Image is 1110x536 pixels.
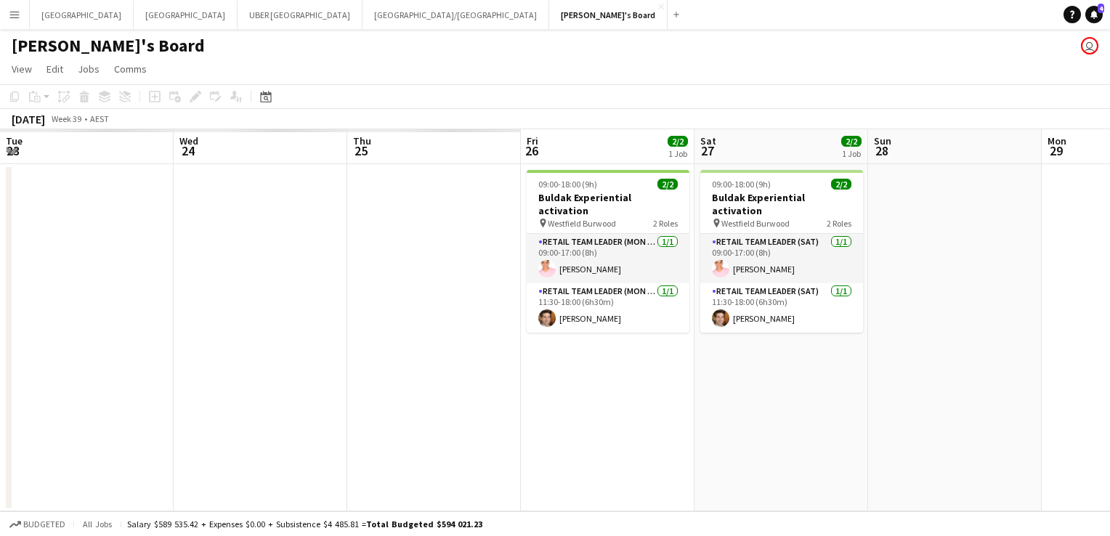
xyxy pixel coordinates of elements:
button: [PERSON_NAME]'s Board [549,1,668,29]
span: Edit [46,62,63,76]
span: Fri [527,134,538,147]
a: View [6,60,38,78]
span: 4 [1098,4,1104,13]
span: Tue [6,134,23,147]
a: Comms [108,60,153,78]
span: 2/2 [657,179,678,190]
h3: Buldak Experiential activation [700,191,863,217]
span: 2/2 [831,179,851,190]
div: 1 Job [842,148,861,159]
span: 23 [4,142,23,159]
div: 1 Job [668,148,687,159]
app-card-role: RETAIL Team Leader (Mon - Fri)1/111:30-18:00 (6h30m)[PERSON_NAME] [527,283,689,333]
h1: [PERSON_NAME]'s Board [12,35,205,57]
span: 2/2 [668,136,688,147]
app-user-avatar: Tennille Moore [1081,37,1098,54]
span: Sat [700,134,716,147]
span: 25 [351,142,371,159]
app-card-role: RETAIL Team Leader (Sat)1/109:00-17:00 (8h)[PERSON_NAME] [700,234,863,283]
app-card-role: RETAIL Team Leader (Sat)1/111:30-18:00 (6h30m)[PERSON_NAME] [700,283,863,333]
span: 2 Roles [827,218,851,229]
span: Week 39 [48,113,84,124]
a: 4 [1085,6,1103,23]
div: Salary $589 535.42 + Expenses $0.00 + Subsistence $4 485.81 = [127,519,482,529]
span: Westfield Burwood [721,218,790,229]
h3: Buldak Experiential activation [527,191,689,217]
span: Mon [1048,134,1066,147]
span: View [12,62,32,76]
span: Jobs [78,62,100,76]
span: Sun [874,134,891,147]
span: Comms [114,62,147,76]
app-job-card: 09:00-18:00 (9h)2/2Buldak Experiential activation Westfield Burwood2 RolesRETAIL Team Leader (Mon... [527,170,689,333]
span: Total Budgeted $594 021.23 [366,519,482,529]
div: [DATE] [12,112,45,126]
span: 28 [872,142,891,159]
span: Westfield Burwood [548,218,616,229]
span: 26 [524,142,538,159]
a: Jobs [72,60,105,78]
span: All jobs [80,519,115,529]
span: 09:00-18:00 (9h) [712,179,771,190]
div: AEST [90,113,109,124]
span: Budgeted [23,519,65,529]
app-card-role: RETAIL Team Leader (Mon - Fri)1/109:00-17:00 (8h)[PERSON_NAME] [527,234,689,283]
button: [GEOGRAPHIC_DATA]/[GEOGRAPHIC_DATA] [362,1,549,29]
span: 2 Roles [653,218,678,229]
button: UBER [GEOGRAPHIC_DATA] [238,1,362,29]
span: 27 [698,142,716,159]
span: Thu [353,134,371,147]
app-job-card: 09:00-18:00 (9h)2/2Buldak Experiential activation Westfield Burwood2 RolesRETAIL Team Leader (Sat... [700,170,863,333]
span: 09:00-18:00 (9h) [538,179,597,190]
span: 24 [177,142,198,159]
span: 2/2 [841,136,862,147]
button: Budgeted [7,516,68,532]
button: [GEOGRAPHIC_DATA] [30,1,134,29]
button: [GEOGRAPHIC_DATA] [134,1,238,29]
a: Edit [41,60,69,78]
span: Wed [179,134,198,147]
span: 29 [1045,142,1066,159]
